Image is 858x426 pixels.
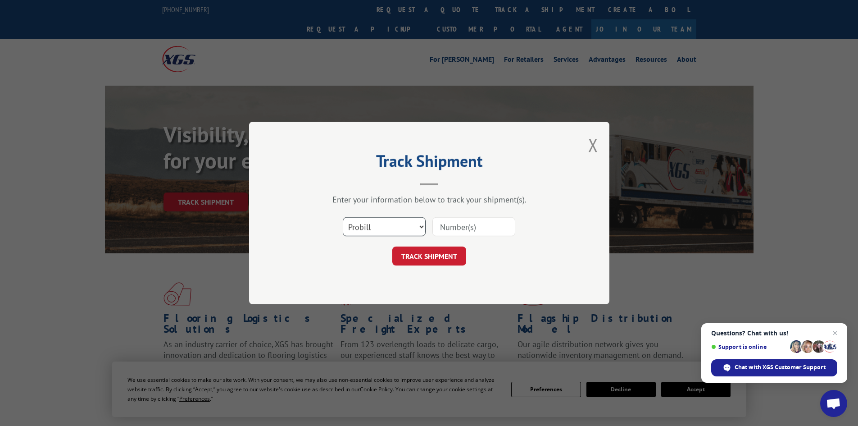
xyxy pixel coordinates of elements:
[588,133,598,157] button: Close modal
[711,359,837,376] div: Chat with XGS Customer Support
[432,217,515,236] input: Number(s)
[830,328,840,339] span: Close chat
[392,247,466,266] button: TRACK SHIPMENT
[735,363,826,371] span: Chat with XGS Customer Support
[294,194,564,205] div: Enter your information below to track your shipment(s).
[711,344,787,350] span: Support is online
[820,390,847,417] div: Open chat
[294,155,564,172] h2: Track Shipment
[711,330,837,337] span: Questions? Chat with us!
